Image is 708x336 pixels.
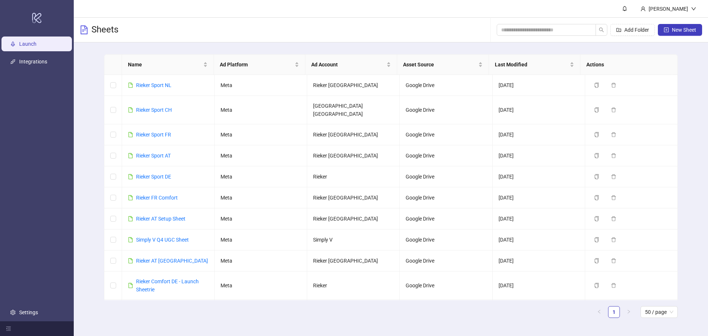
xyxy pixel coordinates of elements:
[215,208,307,229] td: Meta
[627,309,631,314] span: right
[305,55,397,75] th: Ad Account
[128,83,133,88] span: file
[400,75,492,96] td: Google Drive
[594,195,599,200] span: copy
[215,124,307,145] td: Meta
[400,145,492,166] td: Google Drive
[623,306,635,318] button: right
[19,59,47,65] a: Integrations
[495,60,569,69] span: Last Modified
[624,27,649,33] span: Add Folder
[128,132,133,137] span: file
[215,271,307,300] td: Meta
[400,96,492,124] td: Google Drive
[215,145,307,166] td: Meta
[307,229,400,250] td: Simply V
[136,278,199,292] a: Rieker Comfort DE - Launch Sheetrie
[493,187,585,208] td: [DATE]
[19,41,37,47] a: Launch
[594,174,599,179] span: copy
[307,300,400,321] td: Simply V
[616,27,621,32] span: folder-add
[611,237,616,242] span: delete
[658,24,702,36] button: New Sheet
[594,153,599,158] span: copy
[493,208,585,229] td: [DATE]
[307,96,400,124] td: [GEOGRAPHIC_DATA] [GEOGRAPHIC_DATA]
[597,309,601,314] span: left
[307,271,400,300] td: Rieker
[215,229,307,250] td: Meta
[622,6,627,11] span: bell
[493,75,585,96] td: [DATE]
[136,132,171,138] a: Rieker Sport FR
[400,300,492,321] td: Google Drive
[136,153,171,159] a: Rieker Sport AT
[611,216,616,221] span: delete
[594,216,599,221] span: copy
[215,166,307,187] td: Meta
[307,75,400,96] td: Rieker [GEOGRAPHIC_DATA]
[136,216,185,222] a: Rieker AT Setup Sheet
[91,24,118,36] h3: Sheets
[128,107,133,112] span: file
[400,124,492,145] td: Google Drive
[215,300,307,321] td: Meta
[128,195,133,200] span: file
[611,83,616,88] span: delete
[128,237,133,242] span: file
[493,250,585,271] td: [DATE]
[136,195,178,201] a: Rieker FR Comfort
[664,27,669,32] span: plus-square
[128,153,133,158] span: file
[400,271,492,300] td: Google Drive
[400,187,492,208] td: Google Drive
[594,132,599,137] span: copy
[691,6,696,11] span: down
[128,60,202,69] span: Name
[646,5,691,13] div: [PERSON_NAME]
[136,174,171,180] a: Rieker Sport DE
[493,271,585,300] td: [DATE]
[493,145,585,166] td: [DATE]
[611,107,616,112] span: delete
[489,55,581,75] th: Last Modified
[623,306,635,318] li: Next Page
[493,124,585,145] td: [DATE]
[215,250,307,271] td: Meta
[136,258,208,264] a: Rieker AT [GEOGRAPHIC_DATA]
[215,75,307,96] td: Meta
[611,174,616,179] span: delete
[307,124,400,145] td: Rieker [GEOGRAPHIC_DATA]
[594,83,599,88] span: copy
[641,306,678,318] div: Page Size
[645,306,673,318] span: 50 / page
[608,306,619,318] a: 1
[136,82,171,88] a: Rieker Sport NL
[672,27,696,33] span: New Sheet
[611,153,616,158] span: delete
[493,300,585,321] td: [DATE]
[307,208,400,229] td: Rieker [GEOGRAPHIC_DATA]
[215,187,307,208] td: Meta
[400,229,492,250] td: Google Drive
[19,309,38,315] a: Settings
[493,96,585,124] td: [DATE]
[594,237,599,242] span: copy
[220,60,294,69] span: Ad Platform
[136,107,172,113] a: Rieker Sport CH
[610,24,655,36] button: Add Folder
[594,107,599,112] span: copy
[611,132,616,137] span: delete
[307,187,400,208] td: Rieker [GEOGRAPHIC_DATA]
[307,250,400,271] td: Rieker [GEOGRAPHIC_DATA]
[307,145,400,166] td: Rieker [GEOGRAPHIC_DATA]
[599,27,604,32] span: search
[122,55,214,75] th: Name
[400,250,492,271] td: Google Drive
[136,237,189,243] a: Simply V Q4 UGC Sheet
[641,6,646,11] span: user
[580,55,672,75] th: Actions
[6,326,11,331] span: menu-fold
